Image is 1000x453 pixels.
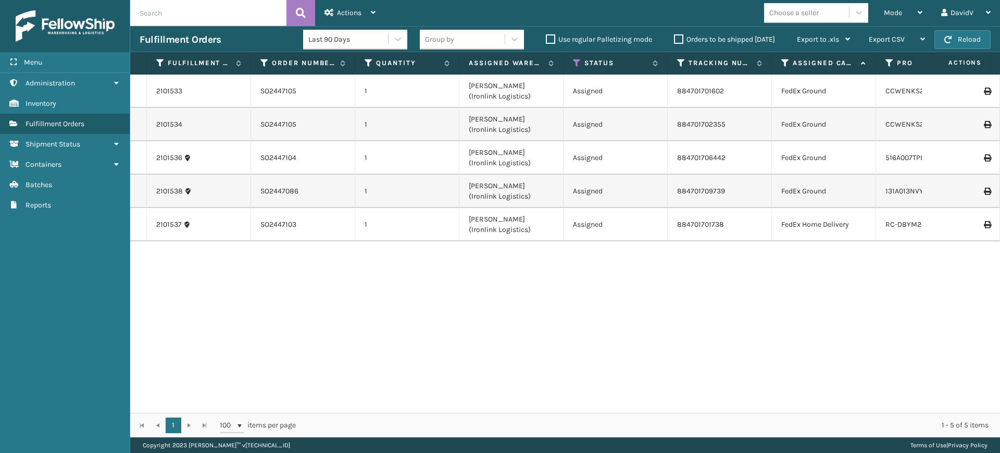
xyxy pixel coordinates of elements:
a: CCWENKS2M26CFVA [885,120,955,129]
td: Assigned [564,175,668,208]
a: 884701706442 [677,153,726,162]
a: 884701701602 [677,87,724,95]
td: 1 [355,208,459,241]
td: [PERSON_NAME] (Ironlink Logistics) [459,208,564,241]
span: Actions [337,8,361,17]
span: Shipment Status [26,140,80,149]
td: 1 [355,75,459,108]
div: 1 - 5 of 5 items [310,420,989,431]
a: 1 [166,418,181,433]
td: Assigned [564,75,668,108]
span: Fulfillment Orders [26,119,84,128]
td: SO2447103 [251,208,355,241]
label: Product SKU [897,58,960,68]
span: Export to .xls [797,35,839,44]
a: 884701709739 [677,187,725,195]
td: [PERSON_NAME] (Ironlink Logistics) [459,75,564,108]
span: Inventory [26,99,56,108]
div: Group by [425,34,454,45]
td: 1 [355,108,459,141]
span: Export CSV [869,35,905,44]
a: 516A007TPE [885,153,924,162]
i: Print Label [984,188,990,195]
a: 2101533 [156,86,182,96]
a: 2101536 [156,153,182,163]
i: Print Label [984,88,990,95]
td: SO2447105 [251,108,355,141]
span: Actions [916,54,988,71]
td: [PERSON_NAME] (Ironlink Logistics) [459,108,564,141]
a: 884701702355 [677,120,726,129]
td: FedEx Ground [772,141,876,175]
a: Terms of Use [910,442,946,449]
a: RC-DBYM2616 [885,220,932,229]
label: Assigned Carrier Service [793,58,856,68]
td: 1 [355,175,459,208]
span: Mode [884,8,902,17]
div: Last 90 Days [308,34,389,45]
a: 2101537 [156,219,182,230]
span: 100 [220,420,235,431]
i: Print Label [984,154,990,162]
a: 2101538 [156,186,183,197]
label: Order Number [272,58,335,68]
a: 884701701738 [677,220,724,229]
label: Tracking Number [689,58,752,68]
p: Copyright 2023 [PERSON_NAME]™ v [TECHNICAL_ID] [143,437,290,453]
a: 2101534 [156,119,182,130]
i: Print Label [984,121,990,128]
img: logo [16,10,115,42]
td: Assigned [564,141,668,175]
button: Reload [934,30,991,49]
span: Containers [26,160,61,169]
td: SO2447104 [251,141,355,175]
label: Orders to be shipped [DATE] [674,35,775,44]
label: Fulfillment Order Id [168,58,231,68]
td: FedEx Ground [772,108,876,141]
span: Reports [26,201,51,210]
a: CCWENKS2M26CFVA [885,87,955,95]
a: Privacy Policy [948,442,988,449]
td: FedEx Ground [772,75,876,108]
label: Quantity [376,58,439,68]
div: Choose a seller [769,7,819,18]
td: FedEx Ground [772,175,876,208]
span: items per page [220,418,296,433]
i: Print Label [984,221,990,228]
td: Assigned [564,108,668,141]
label: Use regular Palletizing mode [546,35,652,44]
span: Menu [24,58,42,67]
td: [PERSON_NAME] (Ironlink Logistics) [459,141,564,175]
td: Assigned [564,208,668,241]
label: Assigned Warehouse [469,58,543,68]
td: FedEx Home Delivery [772,208,876,241]
a: 131A013NVY [885,187,923,195]
td: 1 [355,141,459,175]
td: [PERSON_NAME] (Ironlink Logistics) [459,175,564,208]
label: Status [584,58,647,68]
td: SO2447105 [251,75,355,108]
div: | [910,437,988,453]
h3: Fulfillment Orders [140,33,221,46]
td: SO2447086 [251,175,355,208]
span: Administration [26,79,75,88]
span: Batches [26,180,52,189]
